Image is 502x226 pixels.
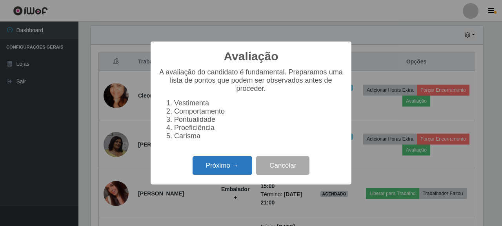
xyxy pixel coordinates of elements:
[193,156,252,175] button: Próximo →
[174,132,344,140] li: Carisma
[174,99,344,107] li: Vestimenta
[174,124,344,132] li: Proeficiência
[256,156,309,175] button: Cancelar
[174,107,344,116] li: Comportamento
[158,68,344,93] p: A avaliação do candidato é fundamental. Preparamos uma lista de pontos que podem ser observados a...
[174,116,344,124] li: Pontualidade
[224,49,278,63] h2: Avaliação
